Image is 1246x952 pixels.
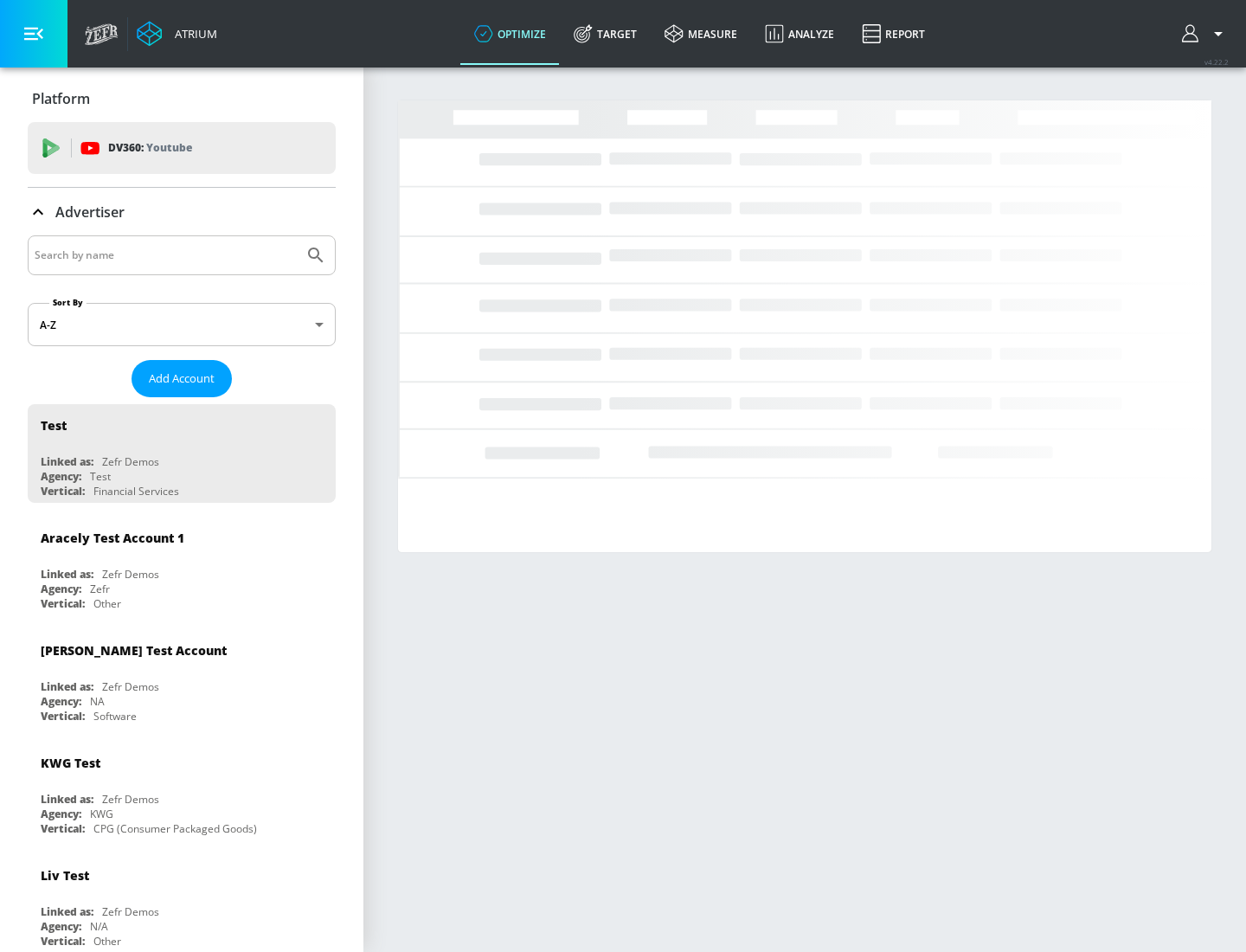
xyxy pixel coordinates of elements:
div: [PERSON_NAME] Test AccountLinked as:Zefr DemosAgency:NAVertical:Software [28,629,336,728]
div: Linked as: [41,679,93,694]
div: KWG TestLinked as:Zefr DemosAgency:KWGVertical:CPG (Consumer Packaged Goods) [28,742,336,840]
div: Zefr [90,582,110,596]
div: CPG (Consumer Packaged Goods) [93,821,257,836]
a: Analyze [751,3,848,65]
div: Vertical: [41,709,85,724]
div: Zefr Demos [102,567,159,582]
div: Atrium [168,26,217,42]
p: Platform [32,89,90,108]
a: Report [848,3,939,65]
span: v 4.22.2 [1204,57,1229,67]
div: Aracely Test Account 1 [41,530,184,546]
div: Agency: [41,919,81,934]
a: measure [651,3,751,65]
button: Add Account [132,360,232,397]
div: TestLinked as:Zefr DemosAgency:TestVertical:Financial Services [28,404,336,503]
div: Test [90,469,111,484]
div: Aracely Test Account 1Linked as:Zefr DemosAgency:ZefrVertical:Other [28,517,336,615]
span: Add Account [149,369,215,389]
div: Zefr Demos [102,904,159,919]
div: Vertical: [41,934,85,949]
a: Target [560,3,651,65]
div: Other [93,596,121,611]
div: Zefr Demos [102,792,159,807]
div: Other [93,934,121,949]
input: Search by name [35,244,297,267]
div: A-Z [28,303,336,346]
div: Liv Test [41,867,89,884]
div: Agency: [41,807,81,821]
p: Advertiser [55,203,125,222]
a: optimize [460,3,560,65]
div: NA [90,694,105,709]
div: Vertical: [41,821,85,836]
div: Linked as: [41,567,93,582]
div: Vertical: [41,484,85,499]
div: Financial Services [93,484,179,499]
div: Agency: [41,582,81,596]
p: Youtube [146,138,192,157]
div: DV360: Youtube [28,122,336,174]
div: Software [93,709,137,724]
div: Vertical: [41,596,85,611]
div: Advertiser [28,188,336,236]
div: Linked as: [41,792,93,807]
a: Atrium [137,21,217,47]
label: Sort By [49,297,87,308]
div: Platform [28,74,336,123]
div: [PERSON_NAME] Test Account [41,642,227,659]
div: N/A [90,919,108,934]
div: KWG Test [41,755,100,771]
div: Linked as: [41,454,93,469]
div: Test [41,417,67,434]
div: KWG [90,807,113,821]
div: Linked as: [41,904,93,919]
div: Agency: [41,694,81,709]
div: Agency: [41,469,81,484]
div: Zefr Demos [102,454,159,469]
div: Zefr Demos [102,679,159,694]
p: DV360: [108,138,192,158]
